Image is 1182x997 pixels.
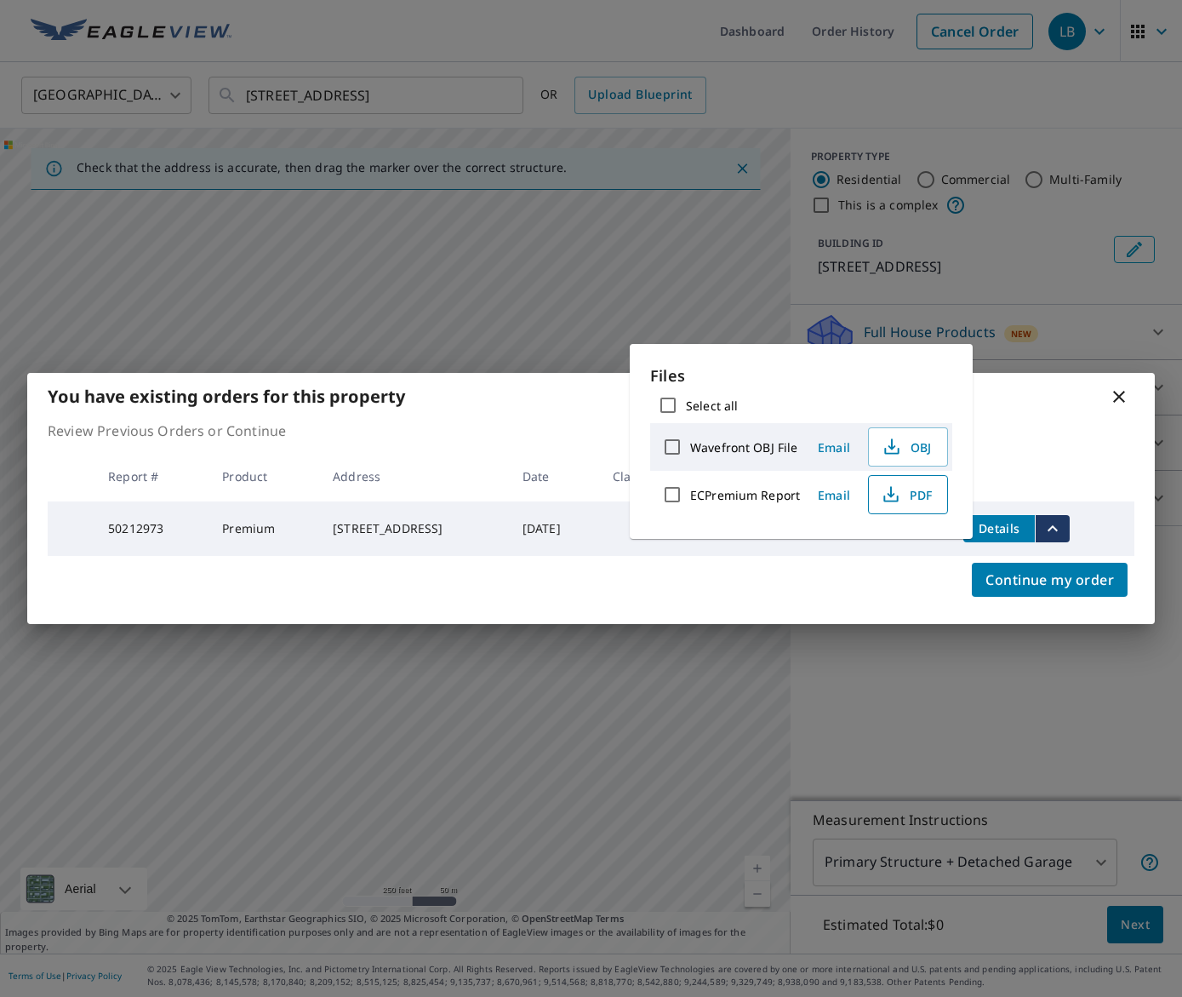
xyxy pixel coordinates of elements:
th: Claim ID [599,451,705,501]
button: filesDropdownBtn-50212973 [1035,515,1070,542]
th: Address [319,451,509,501]
span: Email [814,439,854,456]
span: Email [814,487,854,503]
th: Report # [94,451,208,501]
div: [STREET_ADDRESS] [333,520,495,537]
label: Select all [686,398,738,414]
td: Premium [208,501,319,556]
button: PDF [868,475,948,514]
td: 50212973 [94,501,208,556]
button: Email [807,434,861,461]
th: Product [208,451,319,501]
td: [DATE] [509,501,599,556]
button: OBJ [868,427,948,467]
th: Date [509,451,599,501]
span: Continue my order [985,568,1114,592]
span: OBJ [879,437,934,457]
label: Wavefront OBJ File [690,439,797,456]
label: ECPremium Report [690,487,800,503]
span: PDF [879,484,934,505]
p: Review Previous Orders or Continue [48,421,1134,441]
b: You have existing orders for this property [48,385,405,408]
span: Details [974,520,1025,536]
button: Continue my order [972,563,1128,597]
p: Files [650,364,952,387]
button: detailsBtn-50212973 [963,515,1035,542]
button: Email [807,482,861,508]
